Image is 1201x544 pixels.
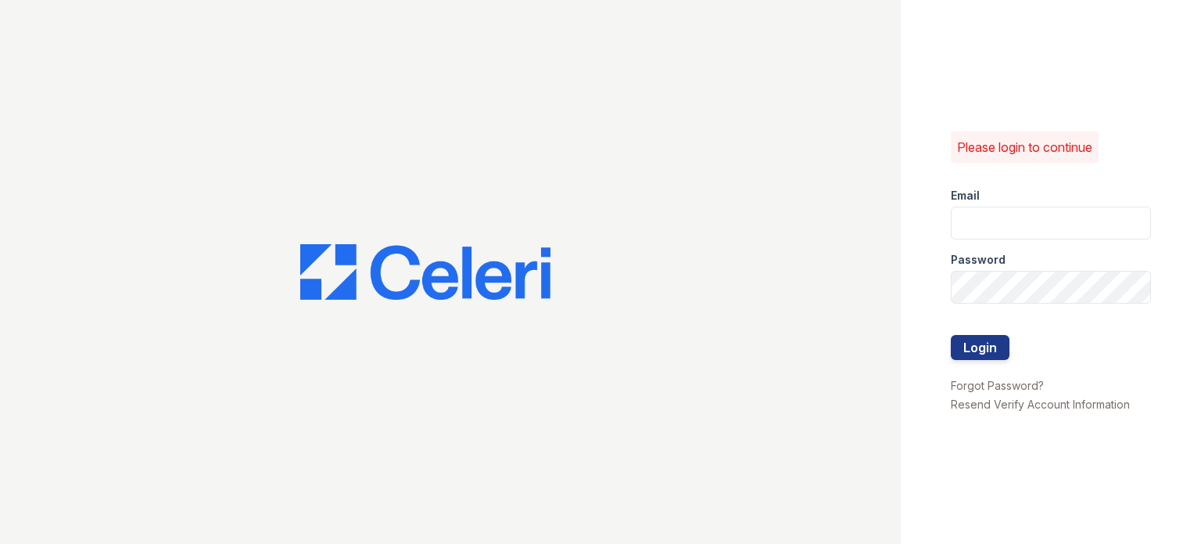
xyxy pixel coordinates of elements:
[951,335,1009,360] button: Login
[951,379,1044,392] a: Forgot Password?
[951,188,980,204] label: Email
[957,138,1092,157] p: Please login to continue
[300,244,550,301] img: CE_Logo_Blue-a8612792a0a2168367f1c8372b55b34899dd931a85d93a1a3d3e32e68fde9ad4.png
[951,252,1006,268] label: Password
[951,398,1130,411] a: Resend Verify Account Information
